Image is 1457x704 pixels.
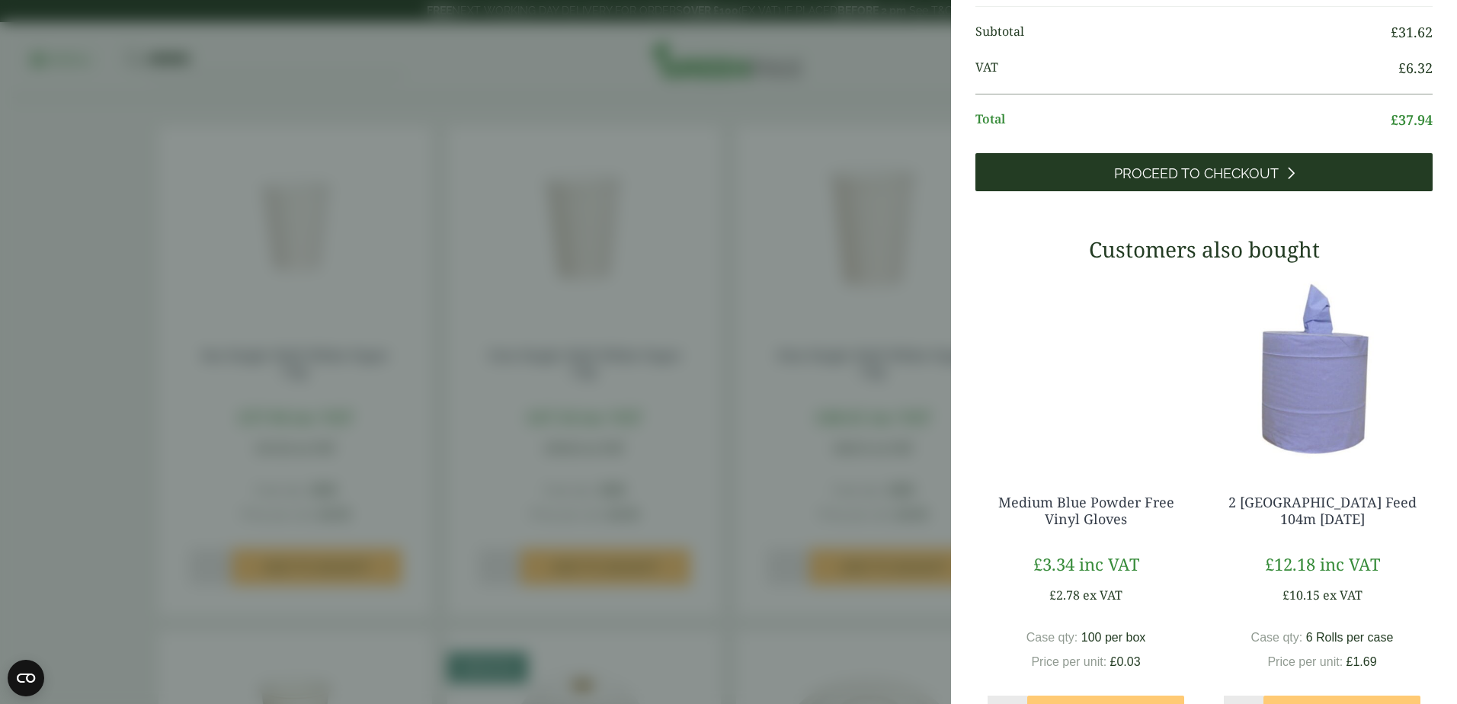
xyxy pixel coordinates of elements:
a: Medium Blue Powder Free Vinyl Gloves [998,493,1174,528]
span: inc VAT [1079,552,1139,575]
span: inc VAT [1320,552,1380,575]
span: ex VAT [1083,587,1122,603]
span: VAT [975,58,1398,78]
span: £ [1391,110,1398,129]
bdi: 1.69 [1347,655,1377,668]
bdi: 10.15 [1282,587,1320,603]
h3: Customers also bought [975,237,1433,263]
span: 100 per box [1081,631,1146,644]
span: Case qty: [1026,631,1078,644]
span: £ [1265,552,1274,575]
span: ex VAT [1323,587,1363,603]
span: Case qty: [1251,631,1303,644]
span: Subtotal [975,22,1391,43]
bdi: 2.78 [1049,587,1080,603]
bdi: 0.03 [1110,655,1141,668]
span: £ [1033,552,1042,575]
span: £ [1282,587,1289,603]
bdi: 12.18 [1265,552,1315,575]
span: 6 Rolls per case [1306,631,1394,644]
bdi: 37.94 [1391,110,1433,129]
span: Total [975,110,1391,130]
span: £ [1110,655,1117,668]
span: Price per unit: [1031,655,1106,668]
img: 3630017-2-Ply-Blue-Centre-Feed-104m [1212,274,1433,464]
span: £ [1398,59,1406,77]
span: Price per unit: [1267,655,1343,668]
span: £ [1391,23,1398,41]
bdi: 3.34 [1033,552,1074,575]
bdi: 31.62 [1391,23,1433,41]
span: Proceed to Checkout [1114,165,1279,182]
button: Open CMP widget [8,660,44,696]
bdi: 6.32 [1398,59,1433,77]
span: £ [1049,587,1056,603]
span: £ [1347,655,1353,668]
a: 2 [GEOGRAPHIC_DATA] Feed 104m [DATE] [1228,493,1417,528]
a: Proceed to Checkout [975,153,1433,191]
